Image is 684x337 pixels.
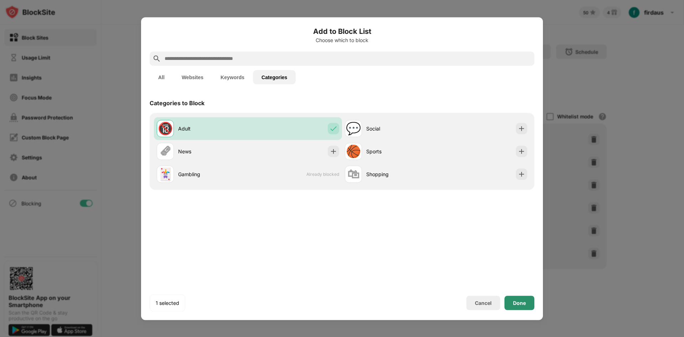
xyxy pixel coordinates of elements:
[346,121,361,136] div: 💬
[178,170,248,178] div: Gambling
[150,99,204,106] div: Categories to Block
[152,54,161,63] img: search.svg
[513,300,526,306] div: Done
[150,26,534,36] h6: Add to Block List
[347,167,359,182] div: 🛍
[346,144,361,159] div: 🏀
[253,70,296,84] button: Categories
[366,170,436,178] div: Shopping
[158,167,173,182] div: 🃏
[150,37,534,43] div: Choose which to block
[306,172,339,177] span: Already blocked
[158,121,173,136] div: 🔞
[150,70,173,84] button: All
[173,70,212,84] button: Websites
[159,144,171,159] div: 🗞
[475,300,492,306] div: Cancel
[212,70,253,84] button: Keywords
[178,148,248,155] div: News
[366,125,436,132] div: Social
[178,125,248,132] div: Adult
[366,148,436,155] div: Sports
[156,299,179,306] div: 1 selected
